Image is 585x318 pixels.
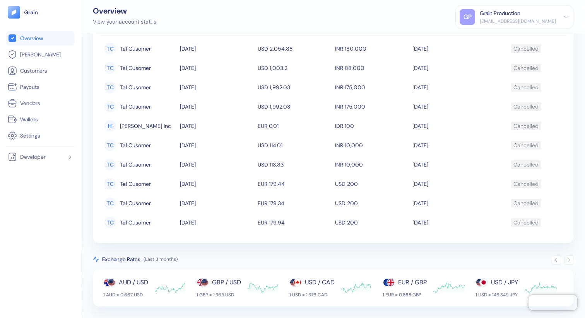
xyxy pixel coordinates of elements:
div: Cancelled [513,197,539,210]
div: GP [460,9,475,25]
td: [DATE] [411,39,488,58]
div: Cancelled [513,100,539,113]
div: Cancelled [513,216,539,229]
a: Payouts [8,82,73,92]
td: EUR 0.01 [256,116,333,136]
td: EUR 179.34 [256,194,333,213]
td: [DATE] [411,174,488,194]
div: 1 GBP = 1.365 USD [197,292,241,298]
div: Overview [93,7,156,15]
div: TC [104,197,116,209]
a: Settings [8,131,73,140]
td: [DATE] [411,194,488,213]
span: Settings [20,132,40,139]
a: Wallets [8,115,73,124]
td: INR 10,000 [333,155,411,174]
span: Tal Cusomer [120,61,151,75]
div: TC [104,101,116,112]
div: 1 USD = 1.376 CAD [289,292,335,298]
div: Cancelled [513,81,539,94]
td: EUR 179.94 [256,213,333,232]
span: Tal Cusomer [120,177,151,190]
td: EUR 179.44 [256,174,333,194]
div: TC [104,43,116,54]
div: Cancelled [513,158,539,171]
a: Vendors [8,99,73,108]
td: [DATE] [178,58,255,78]
span: Tal Cusomer [120,197,151,210]
div: Grain Production [480,9,520,17]
td: INR 175,000 [333,97,411,116]
td: INR 175,000 [333,78,411,97]
span: Tal Cusomer [120,100,151,113]
td: [DATE] [411,155,488,174]
td: [DATE] [178,155,255,174]
span: Tal Cusomer [120,139,151,152]
div: Cancelled [513,119,539,133]
td: USD 114.01 [256,136,333,155]
img: logo-tablet-V2.svg [8,6,20,19]
td: IDR 100 [333,116,411,136]
td: [DATE] [411,116,488,136]
td: INR 88,000 [333,58,411,78]
td: USD 1,003.2 [256,58,333,78]
div: [EMAIL_ADDRESS][DOMAIN_NAME] [480,18,556,25]
td: USD 113.83 [256,155,333,174]
div: 1 AUD = 0.667 USD [103,292,148,298]
a: Customers [8,66,73,75]
td: USD 200 [333,213,411,232]
td: USD 200 [333,174,411,194]
div: TC [104,159,116,170]
td: USD 1,992.03 [256,97,333,116]
div: USD / JPY [491,278,518,287]
div: AUD / USD [119,278,148,287]
span: Vendors [20,99,40,107]
td: [DATE] [178,97,255,116]
td: [DATE] [178,78,255,97]
div: USD / CAD [305,278,335,287]
div: TC [104,62,116,74]
div: Cancelled [513,61,539,75]
iframe: Chatra live chat [529,295,577,310]
td: [DATE] [411,58,488,78]
div: TC [104,178,116,190]
td: [DATE] [178,39,255,58]
span: Customers [20,67,47,75]
td: [DATE] [178,136,255,155]
td: USD 1,992.03 [256,78,333,97]
span: Tal Cusomer [120,216,151,229]
span: Developer [20,153,46,161]
div: Cancelled [513,42,539,55]
td: INR 10,000 [333,136,411,155]
td: [DATE] [411,213,488,232]
div: EUR / GBP [398,278,427,287]
td: USD 200 [333,194,411,213]
div: TC [104,139,116,151]
td: [DATE] [178,213,255,232]
a: Overview [8,34,73,43]
div: Cancelled [513,177,539,190]
span: Exchange Rates [102,255,140,263]
td: USD 2,054.88 [256,39,333,58]
span: Overview [20,34,43,42]
div: HI [104,120,116,132]
td: [DATE] [178,174,255,194]
td: [DATE] [411,136,488,155]
td: [DATE] [178,116,255,136]
div: GBP / USD [212,278,241,287]
span: Tal Cusomer [120,81,151,94]
div: 1 EUR = 0.868 GBP [383,292,427,298]
a: [PERSON_NAME] [8,50,73,59]
td: [DATE] [411,97,488,116]
img: logo [24,10,38,15]
div: TC [104,82,116,93]
span: (Last 3 months) [144,256,178,262]
span: Wallets [20,116,38,123]
div: TC [104,217,116,228]
td: INR 180,000 [333,39,411,58]
span: Tal Cusomer [120,158,151,171]
td: [DATE] [411,78,488,97]
td: [DATE] [178,194,255,213]
div: View your account status [93,18,156,26]
span: Payouts [20,83,39,91]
